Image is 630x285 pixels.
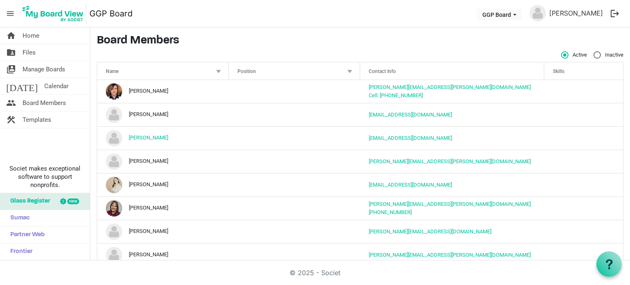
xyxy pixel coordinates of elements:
span: Calendar [44,78,68,94]
img: no-profile-picture.svg [106,223,122,240]
td: Kelsey Ford is template cell column header Name [97,173,229,196]
td: belma.podrug@globalgatheringplace.comCell: 306-880-0394 is template cell column header Contact Info [360,80,544,103]
td: is template cell column header Skills [544,103,623,126]
td: Gbenga D. Rufai is template cell column header Name [97,126,229,150]
td: Chanda Tannis is template cell column header Name [97,103,229,126]
button: logout [606,5,623,22]
a: [PERSON_NAME][EMAIL_ADDRESS][DOMAIN_NAME] [369,228,491,235]
a: [PERSON_NAME][EMAIL_ADDRESS][PERSON_NAME][DOMAIN_NAME] [369,158,531,164]
span: people [6,95,16,111]
td: kelsusf@gmail.com is template cell column header Contact Info [360,173,544,196]
td: chantan21@gmail.com is template cell column header Contact Info [360,103,544,126]
a: [PHONE_NUMBER] [369,209,412,215]
td: column header Position [229,220,361,243]
img: no-profile-picture.svg [106,107,122,123]
td: column header Position [229,196,361,220]
td: Belma Podrug is template cell column header Name [97,80,229,103]
td: column header Position [229,126,361,150]
td: gbengarufai@gmail.com is template cell column header Contact Info [360,126,544,150]
span: Templates [23,112,51,128]
span: Glass Register [6,193,50,210]
span: Frontier [6,244,32,260]
td: is template cell column header Skills [544,150,623,173]
div: new [67,198,79,204]
span: menu [2,6,18,21]
td: is template cell column header Skills [544,196,623,220]
span: Active [561,51,587,59]
span: Board Members [23,95,66,111]
span: home [6,27,16,44]
span: Inactive [593,51,623,59]
span: Partner Web [6,227,45,243]
a: [PERSON_NAME] [546,5,606,21]
a: [PERSON_NAME] [129,135,168,141]
img: no-profile-picture.svg [530,5,546,21]
td: lori.steward@globalgatheringplace.com306-227-2746 is template cell column header Contact Info [360,196,544,220]
span: construction [6,112,16,128]
h3: Board Members [97,34,623,48]
span: Societ makes exceptional software to support nonprofits. [4,164,86,189]
td: column header Position [229,80,361,103]
td: Manas Mambetsadykov is template cell column header Name [97,220,229,243]
td: jane.calder@gmail.com is template cell column header Contact Info [360,150,544,173]
td: nishit.gandhi@usask.ca is template cell column header Contact Info [360,243,544,267]
td: Jane Calder is template cell column header Name [97,150,229,173]
a: [PERSON_NAME][EMAIL_ADDRESS][PERSON_NAME][DOMAIN_NAME] [369,201,531,207]
button: GGP Board dropdownbutton [477,9,522,20]
span: folder_shared [6,44,16,61]
a: [EMAIL_ADDRESS][DOMAIN_NAME] [369,182,452,188]
td: is template cell column header Skills [544,126,623,150]
span: Manage Boards [23,61,65,78]
td: Nishit Gandhi is template cell column header Name [97,243,229,267]
img: ddDwz0xpzZVKRxv6rfQunLRhqTonpR19bBYhwCCreK_N_trmNrH_-5XbXXOgsUaIzMZd-qByIoR1xmoWdbg5qw_thumb.png [106,177,122,193]
a: My Board View Logo [20,3,89,24]
img: lsbsUa1grElYhENHsLQgJnsJo8lCv2uYAxv52ATg2vox0mJ1YNDtoxxQTPDg3gSJTmqkVFWbQRr06Crjw__0KQ_thumb.png [106,200,122,217]
td: manas.m@saskpolytech.ca is template cell column header Contact Info [360,220,544,243]
a: GGP Board [89,5,132,22]
td: is template cell column header Skills [544,80,623,103]
span: Skills [553,68,564,74]
img: no-profile-picture.svg [106,247,122,263]
td: column header Position [229,150,361,173]
span: Position [237,68,256,74]
img: no-profile-picture.svg [106,153,122,170]
span: Name [106,68,119,74]
img: no-profile-picture.svg [106,130,122,146]
a: [EMAIL_ADDRESS][DOMAIN_NAME] [369,135,452,141]
img: uKm3Z0tjzNrt_ifxu4i1A8wuTVZzUEFunqAkeVX314k-_m8m9NsWsKHE-TT1HMYbhDgpvDxYzThGqvDQaee_6Q_thumb.png [106,83,122,100]
td: column header Position [229,173,361,196]
span: Sumac [6,210,30,226]
td: is template cell column header Skills [544,243,623,267]
span: [DATE] [6,78,38,94]
span: Files [23,44,36,61]
img: My Board View Logo [20,3,86,24]
span: switch_account [6,61,16,78]
span: Contact Info [369,68,396,74]
td: Lori Steward is template cell column header Name [97,196,229,220]
td: is template cell column header Skills [544,220,623,243]
a: [PERSON_NAME][EMAIL_ADDRESS][PERSON_NAME][DOMAIN_NAME] [369,252,531,258]
a: Cell: [PHONE_NUMBER] [369,92,423,98]
a: [PERSON_NAME][EMAIL_ADDRESS][PERSON_NAME][DOMAIN_NAME] [369,84,531,90]
td: column header Position [229,243,361,267]
td: column header Position [229,103,361,126]
td: is template cell column header Skills [544,173,623,196]
span: Home [23,27,39,44]
a: © 2025 - Societ [290,269,340,277]
a: [EMAIL_ADDRESS][DOMAIN_NAME] [369,112,452,118]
